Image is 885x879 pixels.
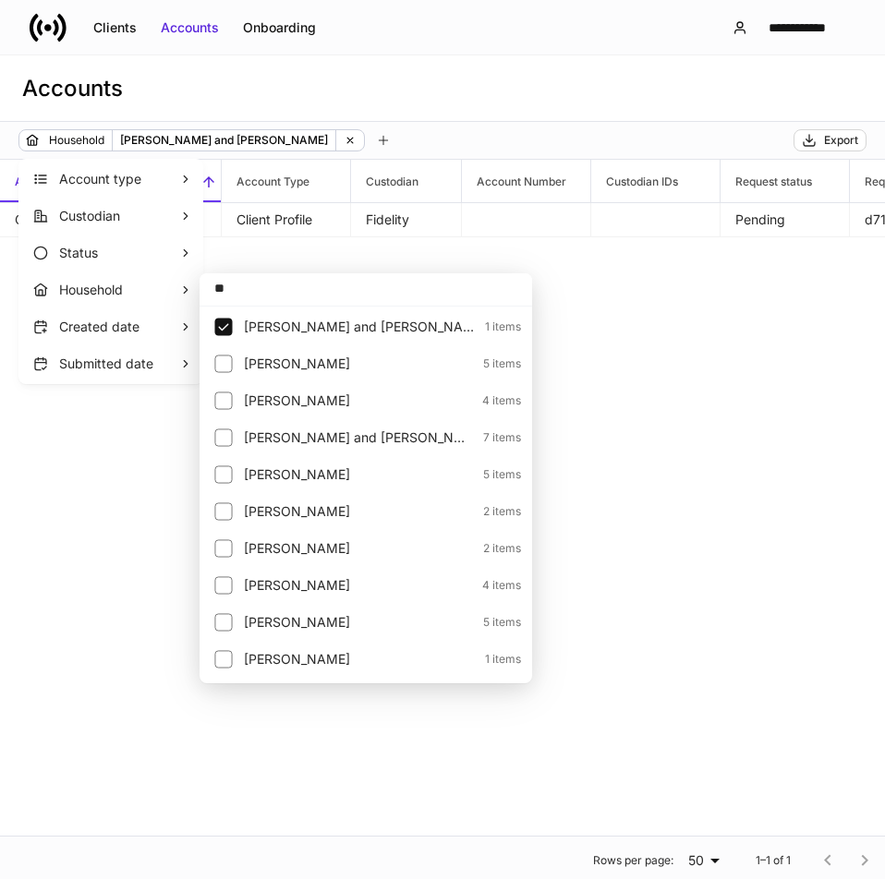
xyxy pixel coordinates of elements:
p: Account type [59,170,179,188]
p: 1 items [474,652,521,667]
p: Lindberg, Rebecca [244,502,472,521]
p: 2 items [472,541,521,556]
p: 2 items [472,504,521,519]
p: 4 items [471,393,521,408]
p: Kolesar, Roberta [244,465,472,484]
p: 4 items [471,578,521,593]
p: McPherson, Kimberly [244,539,472,558]
p: 1 items [474,319,521,334]
p: Submitted date [59,355,179,373]
p: Created date [59,318,179,336]
p: Custodian [59,207,179,225]
p: Meeker, Elizabeth [244,576,471,595]
p: Begich, Steven and Julie [244,318,474,336]
p: Status [59,244,179,262]
p: 5 items [472,615,521,630]
p: Behring, Patricia [244,355,472,373]
p: Bergandi, Patricia [244,391,471,410]
p: 5 items [472,356,521,371]
p: Klein, Robert and Roberta [244,428,472,447]
p: Paschal, Kimberly [244,613,472,632]
p: 7 items [472,430,521,445]
p: Peterson, Robert [244,650,474,668]
p: 5 items [472,467,521,482]
p: Household [59,281,179,299]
